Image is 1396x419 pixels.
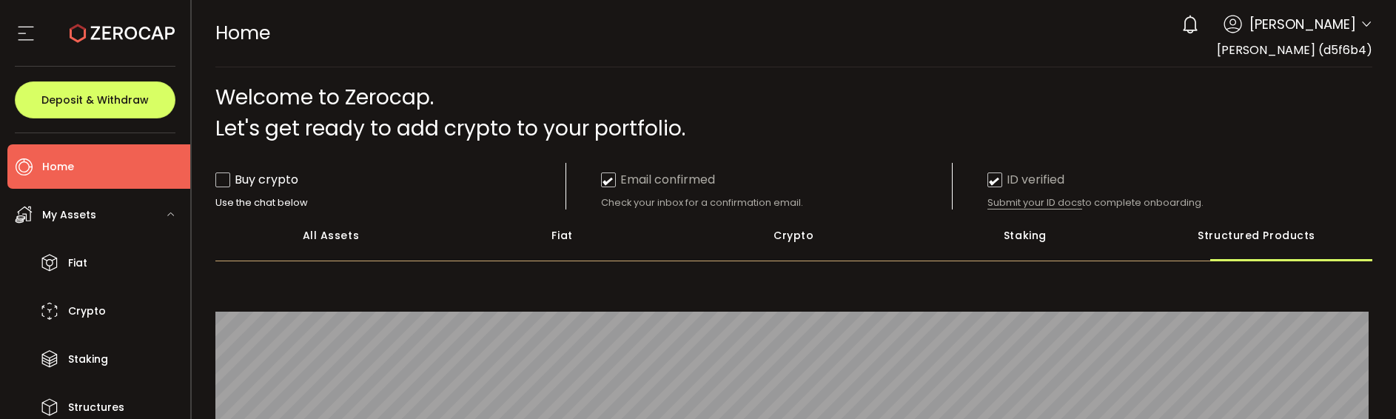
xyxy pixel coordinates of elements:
[910,209,1141,261] div: Staking
[1224,259,1396,419] iframe: Chat Widget
[68,349,108,370] span: Staking
[215,82,1373,144] div: Welcome to Zerocap. Let's get ready to add crypto to your portfolio.
[1141,209,1372,261] div: Structured Products
[446,209,678,261] div: Fiat
[15,81,175,118] button: Deposit & Withdraw
[678,209,910,261] div: Crypto
[601,170,715,189] div: Email confirmed
[1217,41,1372,58] span: [PERSON_NAME] (d5f6b4)
[987,196,1082,209] span: Submit your ID docs
[68,252,87,274] span: Fiat
[41,95,149,105] span: Deposit & Withdraw
[215,209,447,261] div: All Assets
[601,196,952,209] div: Check your inbox for a confirmation email.
[1249,14,1356,34] span: [PERSON_NAME]
[215,170,298,189] div: Buy crypto
[68,397,124,418] span: Structures
[215,196,566,209] div: Use the chat below
[987,170,1064,189] div: ID verified
[42,156,74,178] span: Home
[215,20,270,46] span: Home
[42,204,96,226] span: My Assets
[987,196,1338,209] div: to complete onboarding.
[68,301,106,322] span: Crypto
